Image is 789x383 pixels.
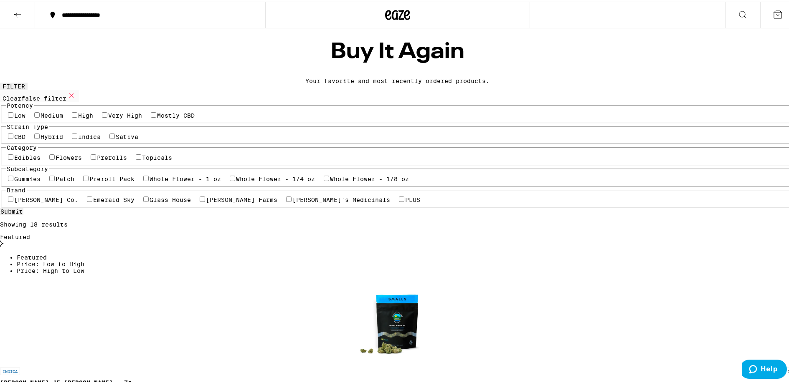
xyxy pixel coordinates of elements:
label: Patch [56,174,75,181]
label: Glass House [150,195,191,202]
label: [PERSON_NAME] Farms [206,195,278,202]
label: Medium [41,111,63,117]
label: High [79,111,94,117]
label: Whole Flower - 1 oz [150,174,221,181]
label: Whole Flower - 1/4 oz [236,174,315,181]
div: Your favorite and most recently ordered products. [306,76,490,83]
label: PLUS [406,195,421,202]
label: Topicals [142,153,173,159]
span: Featured [17,252,47,259]
label: Whole Flower - 1/8 oz [330,174,409,181]
label: CBD [15,132,26,139]
legend: Potency [6,101,34,107]
label: Preroll Pack [90,174,135,181]
span: Price: Low to High [17,259,84,266]
label: Emerald Sky [94,195,135,202]
iframe: Opens a widget where you can find more information [742,358,787,379]
label: Edibles [15,153,41,159]
span: Price: High to Low [17,266,84,272]
label: Indica [79,132,101,139]
label: [PERSON_NAME]'s Medicinals [293,195,391,202]
label: Flowers [56,153,82,159]
label: Gummies [15,174,41,181]
label: Prerolls [97,153,127,159]
h1: Buy It Again [331,40,464,61]
label: Low [15,111,26,117]
img: Glass House - Donny Burger #5 Smalls - 7g [356,278,439,362]
label: [PERSON_NAME] Co. [15,195,79,202]
label: Mostly CBD [157,111,195,117]
label: Very High [109,111,142,117]
legend: Category [6,143,38,149]
label: Hybrid [41,132,63,139]
legend: Strain Type [6,122,49,129]
label: Sativa [116,132,139,139]
legend: Brand [6,185,27,192]
legend: Subcategory [6,164,49,171]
